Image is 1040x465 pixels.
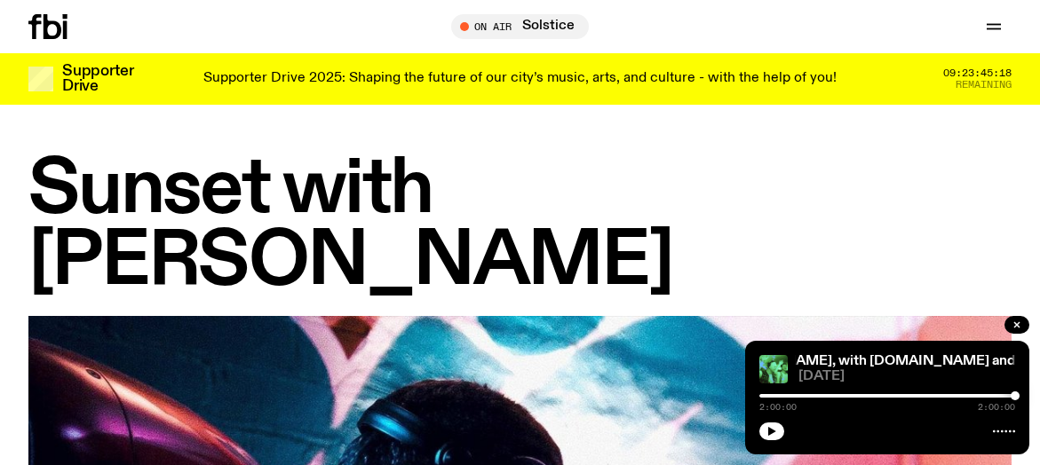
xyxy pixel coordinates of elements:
[451,14,589,39] button: On AirSolstice
[956,80,1012,90] span: Remaining
[28,154,1012,298] h1: Sunset with [PERSON_NAME]
[978,403,1015,412] span: 2:00:00
[943,68,1012,78] span: 09:23:45:18
[203,71,837,87] p: Supporter Drive 2025: Shaping the future of our city’s music, arts, and culture - with the help o...
[62,64,133,94] h3: Supporter Drive
[798,370,1015,383] span: [DATE]
[759,403,797,412] span: 2:00:00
